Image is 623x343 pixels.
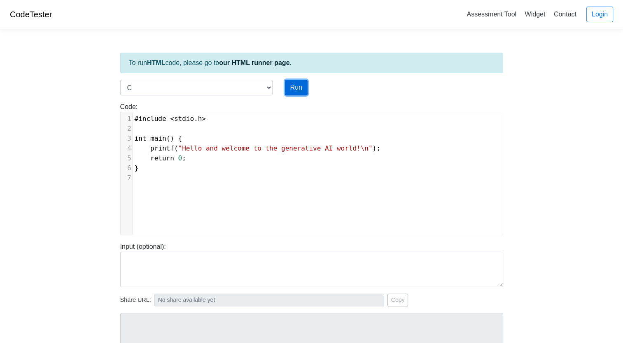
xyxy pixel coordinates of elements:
[135,154,186,162] span: ;
[178,154,182,162] span: 0
[121,134,133,144] div: 3
[121,124,133,134] div: 2
[135,164,139,172] span: }
[121,144,133,153] div: 4
[198,115,202,123] span: h
[551,7,580,21] a: Contact
[114,242,509,287] div: Input (optional):
[10,10,52,19] a: CodeTester
[135,144,380,152] span: ( );
[463,7,520,21] a: Assessment Tool
[114,102,509,235] div: Code:
[120,53,503,73] div: To run code, please go to .
[202,115,206,123] span: >
[135,134,182,142] span: () {
[154,294,384,306] input: No share available yet
[178,144,372,152] span: "Hello and welcome to the generative AI world!\n"
[174,115,194,123] span: stdio
[135,134,147,142] span: int
[219,59,289,66] a: our HTML runner page
[121,173,133,183] div: 7
[121,153,133,163] div: 5
[150,154,174,162] span: return
[150,134,166,142] span: main
[120,296,151,305] span: Share URL:
[387,294,408,306] button: Copy
[135,115,166,123] span: #include
[586,7,613,22] a: Login
[285,80,308,95] button: Run
[147,59,165,66] strong: HTML
[135,115,206,123] span: .
[521,7,548,21] a: Widget
[170,115,174,123] span: <
[121,163,133,173] div: 6
[150,144,174,152] span: printf
[121,114,133,124] div: 1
